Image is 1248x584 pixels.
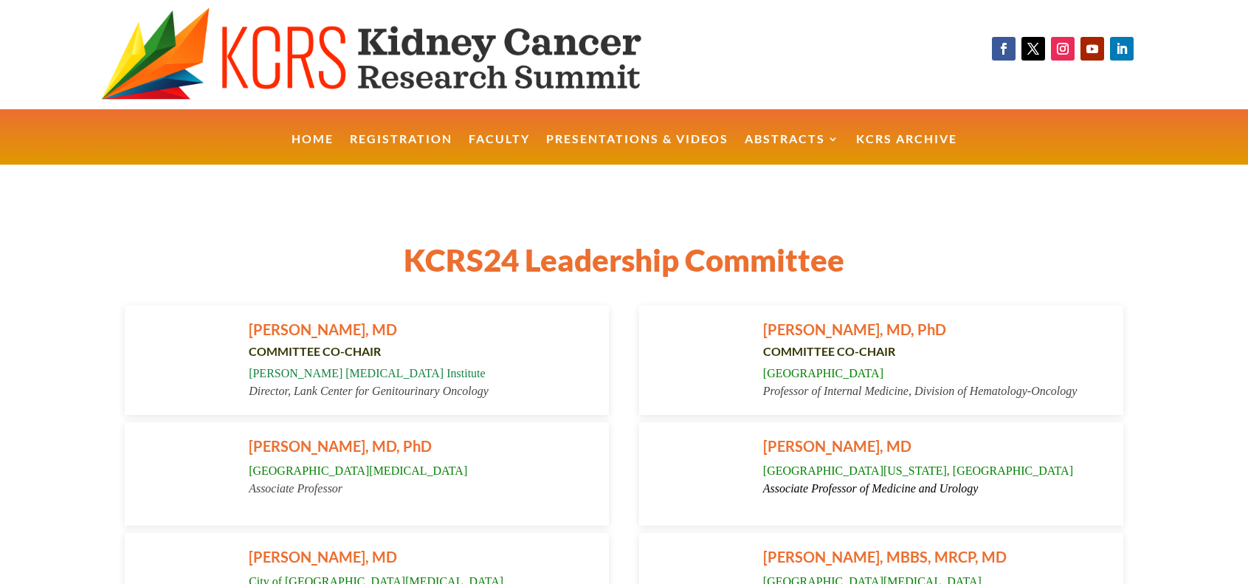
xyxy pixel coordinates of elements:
[469,134,530,165] a: Faculty
[249,344,381,358] strong: COMMITTEE CO-CHAIR
[1021,37,1045,61] a: Follow on X
[763,385,1078,397] em: Professor of Internal Medicine, Division of Hematology-Oncology
[1080,37,1104,61] a: Follow on Youtube
[350,134,452,165] a: Registration
[763,367,883,379] span: [GEOGRAPHIC_DATA]
[763,482,979,495] em: Associate Professor of Medicine and Urology
[292,134,334,165] a: Home
[249,385,489,397] em: Director, Lank Center for Genitourinary Oncology
[101,7,708,102] img: KCRS generic logo wide
[763,437,911,455] span: [PERSON_NAME], MD
[1051,37,1075,61] a: Follow on Instagram
[249,482,342,495] em: Associate Professor
[249,367,485,379] span: [PERSON_NAME] [MEDICAL_DATA] Institute
[763,320,946,338] span: [PERSON_NAME], MD, PhD
[249,437,432,455] span: [PERSON_NAME], MD, PhD
[856,134,957,165] a: KCRS Archive
[763,548,1007,566] span: [PERSON_NAME], MBBS, MRCP, MD
[992,37,1016,61] a: Follow on Facebook
[763,344,895,358] strong: COMMITTEE CO-CHAIR
[249,548,397,566] span: [PERSON_NAME], MD
[745,134,840,165] a: Abstracts
[1110,37,1134,61] a: Follow on LinkedIn
[546,134,728,165] a: Presentations & Videos
[226,241,1023,286] h1: KCRS24 Leadership Committee
[249,464,467,477] span: [GEOGRAPHIC_DATA][MEDICAL_DATA]
[763,464,1073,495] span: [GEOGRAPHIC_DATA][US_STATE], [GEOGRAPHIC_DATA]
[249,320,397,338] span: [PERSON_NAME], MD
